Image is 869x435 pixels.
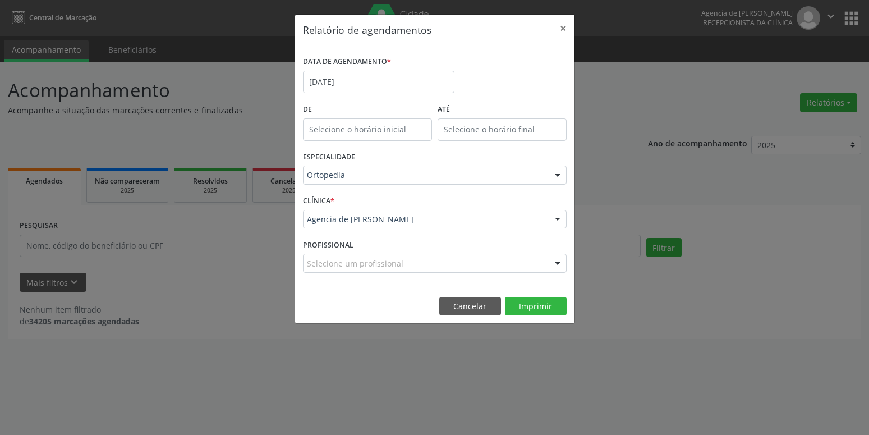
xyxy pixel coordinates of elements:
input: Selecione o horário inicial [303,118,432,141]
span: Selecione um profissional [307,258,403,269]
button: Imprimir [505,297,567,316]
label: PROFISSIONAL [303,236,353,254]
label: CLÍNICA [303,193,334,210]
button: Close [552,15,574,42]
span: Ortopedia [307,170,544,181]
label: DATA DE AGENDAMENTO [303,53,391,71]
label: De [303,101,432,118]
input: Selecione o horário final [438,118,567,141]
label: ATÉ [438,101,567,118]
button: Cancelar [439,297,501,316]
label: ESPECIALIDADE [303,149,355,166]
h5: Relatório de agendamentos [303,22,431,37]
input: Selecione uma data ou intervalo [303,71,454,93]
span: Agencia de [PERSON_NAME] [307,214,544,225]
